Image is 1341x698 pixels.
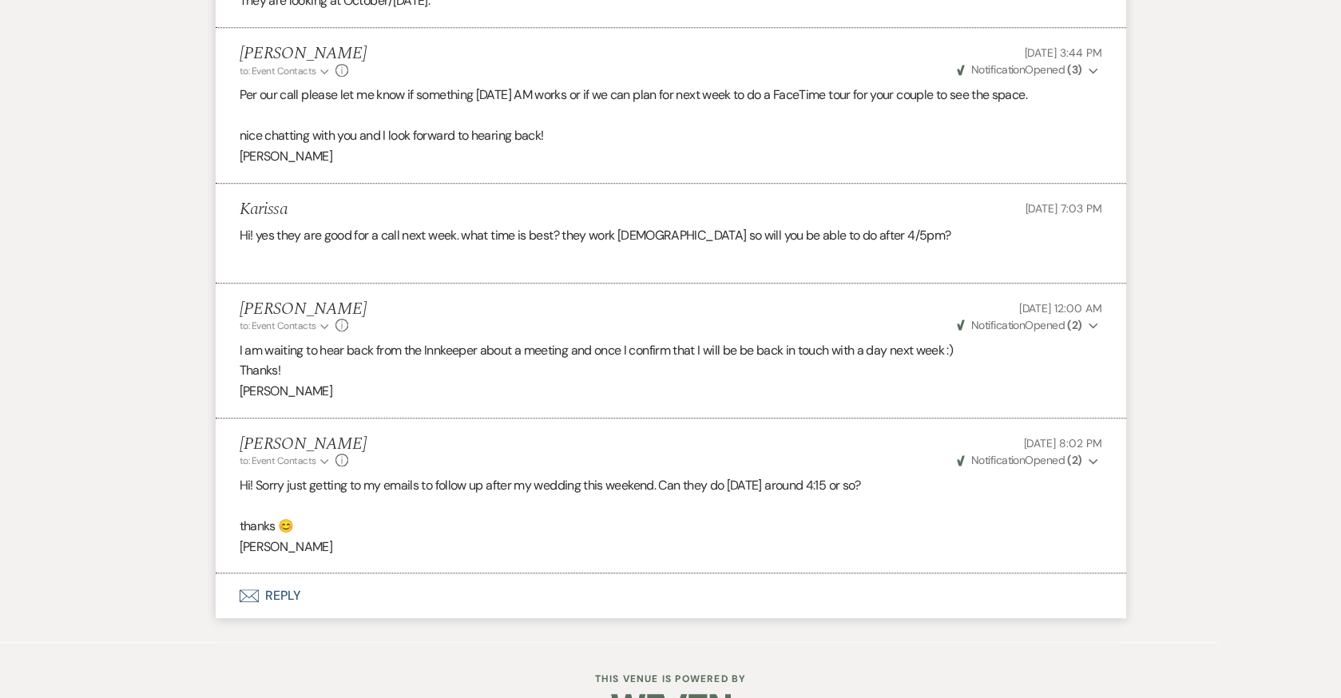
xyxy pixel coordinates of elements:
[954,317,1102,334] button: NotificationOpened (2)
[240,44,367,64] h5: [PERSON_NAME]
[240,125,1102,146] p: nice chatting with you and I look forward to hearing back!
[971,62,1025,77] span: Notification
[1067,453,1081,467] strong: ( 2 )
[240,454,331,468] button: to: Event Contacts
[240,454,316,467] span: to: Event Contacts
[240,200,288,220] h5: Karissa
[971,318,1025,332] span: Notification
[216,573,1126,618] button: Reply
[1025,201,1101,216] span: [DATE] 7:03 PM
[1067,62,1081,77] strong: ( 3 )
[954,61,1102,78] button: NotificationOpened (3)
[240,434,367,454] h5: [PERSON_NAME]
[240,146,1102,167] p: [PERSON_NAME]
[240,65,316,77] span: to: Event Contacts
[240,225,1102,246] p: Hi! yes they are good for a call next week. what time is best? they work [DEMOGRAPHIC_DATA] so wi...
[240,340,1102,361] p: I am waiting to hear back from the Innkeeper about a meeting and once I confirm that I will be be...
[240,381,1102,402] p: [PERSON_NAME]
[240,64,331,78] button: to: Event Contacts
[1019,301,1102,315] span: [DATE] 12:00 AM
[954,452,1102,469] button: NotificationOpened (2)
[971,453,1025,467] span: Notification
[240,85,1102,105] p: Per our call please let me know if something [DATE] AM works or if we can plan for next week to d...
[1023,436,1101,450] span: [DATE] 8:02 PM
[240,516,1102,537] p: thanks 😊
[957,453,1082,467] span: Opened
[240,537,1102,557] p: [PERSON_NAME]
[957,318,1082,332] span: Opened
[240,475,1102,496] p: Hi! Sorry just getting to my emails to follow up after my wedding this weekend. Can they do [DATE...
[240,299,367,319] h5: [PERSON_NAME]
[240,319,316,332] span: to: Event Contacts
[240,319,331,333] button: to: Event Contacts
[240,360,1102,381] p: Thanks!
[1024,46,1101,60] span: [DATE] 3:44 PM
[957,62,1082,77] span: Opened
[1067,318,1081,332] strong: ( 2 )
